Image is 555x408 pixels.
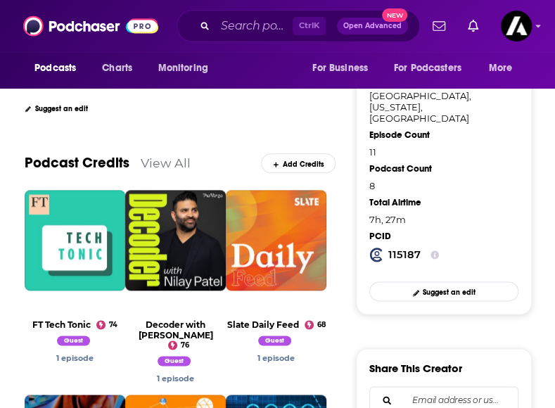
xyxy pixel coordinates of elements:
[34,58,76,78] span: Podcasts
[57,336,90,345] span: Guest
[369,90,439,124] div: [GEOGRAPHIC_DATA], [US_STATE], [GEOGRAPHIC_DATA]
[25,154,129,172] a: Podcast Credits
[258,336,291,345] span: Guest
[369,362,462,375] h3: Share This Creator
[501,11,532,42] img: User Profile
[227,319,299,330] a: Slate Daily Feed
[258,338,295,348] a: Scott Kupor
[369,197,439,208] div: Total Airtime
[157,374,194,383] a: Scott Kupor
[501,11,532,42] button: Show profile menu
[158,358,194,368] a: Scott Kupor
[369,129,439,141] div: Episode Count
[462,14,484,38] a: Show notifications dropdown
[96,320,117,329] a: 74
[305,320,326,329] a: 68
[501,11,532,42] span: Logged in as AxicomUK
[257,353,295,363] a: Scott Kupor
[312,58,368,78] span: For Business
[109,322,117,328] span: 74
[56,353,94,363] a: Scott Kupor
[23,13,158,39] img: Podchaser - Follow, Share and Rate Podcasts
[343,23,402,30] span: Open Advanced
[293,17,326,35] span: Ctrl K
[394,58,461,78] span: For Podcasters
[261,153,336,173] a: Add Credits
[317,322,326,328] span: 68
[148,55,226,82] button: open menu
[177,10,420,42] div: Search podcasts, credits, & more...
[369,248,383,262] img: Podchaser Creator ID logo
[168,340,189,350] a: 76
[369,214,406,225] span: 7 hours, 27 minutes, 46 seconds
[369,180,439,191] div: 8
[427,14,451,38] a: Show notifications dropdown
[369,163,439,174] div: Podcast Count
[139,319,213,340] a: Decoder with Nilay Patel
[382,8,407,22] span: New
[385,55,482,82] button: open menu
[479,55,530,82] button: open menu
[369,146,439,158] div: 11
[369,231,439,242] div: PCID
[489,58,513,78] span: More
[25,104,88,113] a: Suggest an edit
[158,58,208,78] span: Monitoring
[430,248,439,262] button: Show Info
[93,55,141,82] a: Charts
[102,58,132,78] span: Charts
[32,319,91,330] a: FT Tech Tonic
[181,343,189,348] span: 76
[215,15,293,37] input: Search podcasts, credits, & more...
[302,55,385,82] button: open menu
[369,281,518,301] a: Suggest an edit
[337,18,408,34] button: Open AdvancedNew
[25,55,94,82] button: open menu
[57,338,94,348] a: Scott Kupor
[388,248,421,261] strong: 115187
[141,155,191,170] a: View All
[158,356,191,366] span: Guest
